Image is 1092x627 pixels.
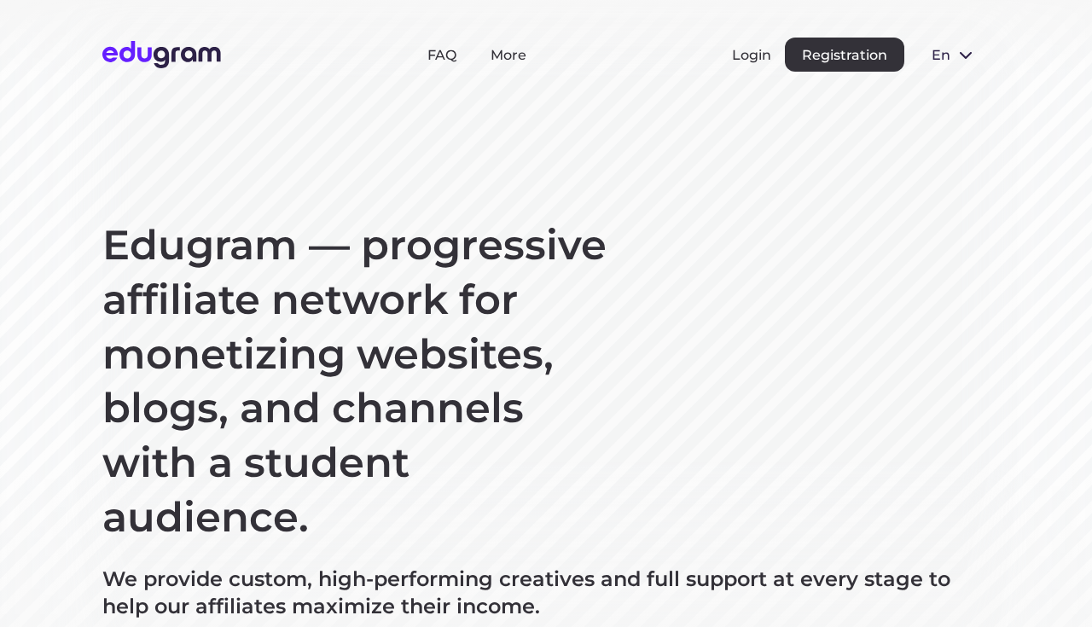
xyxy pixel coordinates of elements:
[102,566,990,620] p: We provide custom, high-performing creatives and full support at every stage to help our affiliat...
[785,38,904,72] button: Registration
[491,47,526,63] a: More
[102,218,614,545] h1: Edugram — progressive affiliate network for monetizing websites, blogs, and channels with a stude...
[102,41,221,68] img: Edugram Logo
[918,38,990,72] button: en
[932,47,949,63] span: en
[732,47,771,63] button: Login
[427,47,456,63] a: FAQ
